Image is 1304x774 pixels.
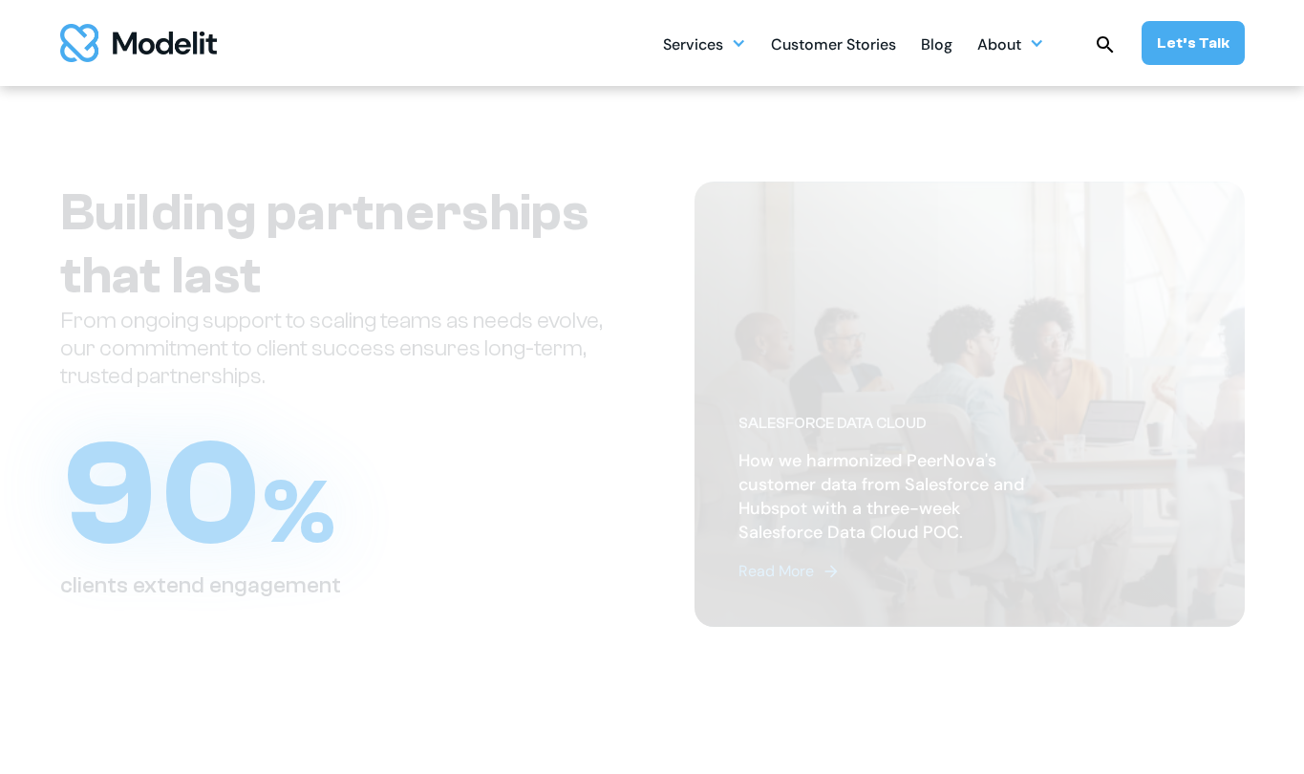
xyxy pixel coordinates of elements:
[1142,21,1245,65] a: Let’s Talk
[60,24,217,62] img: modelit logo
[60,308,610,390] p: From ongoing support to scaling teams as needs evolve, our commitment to client success ensures l...
[771,28,896,65] div: Customer Stories
[977,25,1044,62] div: About
[738,560,1045,583] a: Read More
[738,560,814,583] div: Read More
[60,572,341,600] h2: clients extend engagement
[771,25,896,62] a: Customer Stories
[663,28,723,65] div: Services
[921,25,952,62] a: Blog
[1157,32,1229,54] div: Let’s Talk
[822,562,841,581] img: arrow
[738,449,1045,545] h2: How we harmonized PeerNova's customer data from Salesforce and Hubspot with a three-week Salesfor...
[263,461,335,565] span: %
[921,28,952,65] div: Blog
[663,25,746,62] div: Services
[60,420,336,569] h1: 90
[60,182,610,308] h1: Building partnerships that last
[977,28,1021,65] div: About
[60,24,217,62] a: home
[738,414,1045,434] div: Salesforce Data Cloud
